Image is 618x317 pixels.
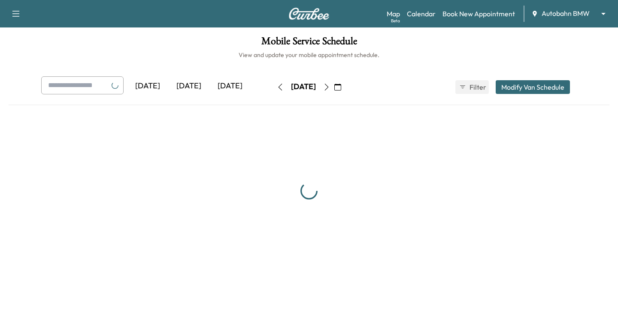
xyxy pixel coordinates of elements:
[127,76,168,96] div: [DATE]
[168,76,209,96] div: [DATE]
[391,18,400,24] div: Beta
[209,76,251,96] div: [DATE]
[9,51,609,59] h6: View and update your mobile appointment schedule.
[542,9,590,18] span: Autobahn BMW
[291,82,316,92] div: [DATE]
[455,80,489,94] button: Filter
[470,82,485,92] span: Filter
[407,9,436,19] a: Calendar
[9,36,609,51] h1: Mobile Service Schedule
[442,9,515,19] a: Book New Appointment
[496,80,570,94] button: Modify Van Schedule
[387,9,400,19] a: MapBeta
[288,8,330,20] img: Curbee Logo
